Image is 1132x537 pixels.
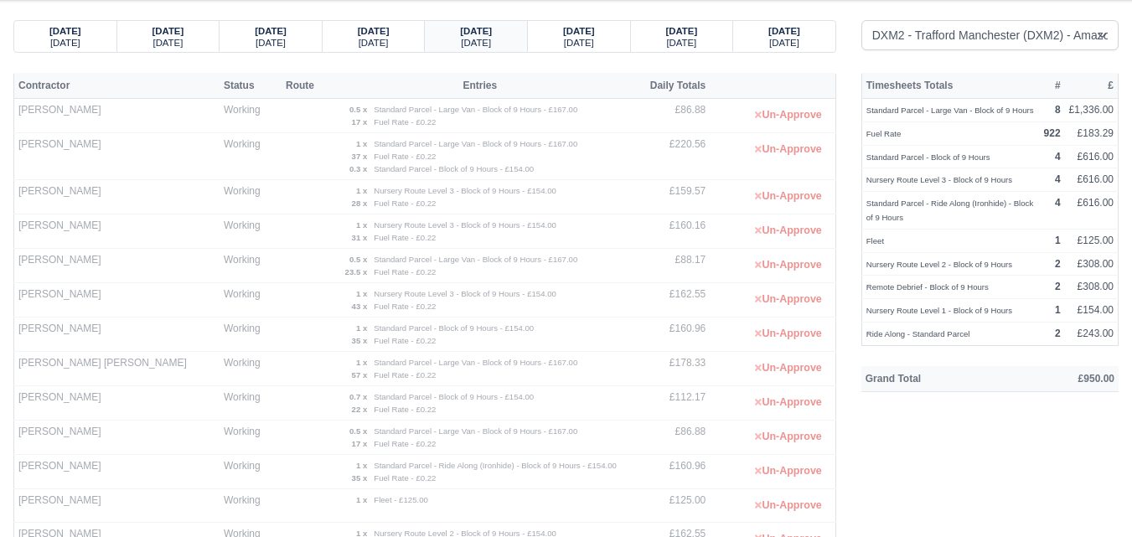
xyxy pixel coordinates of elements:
td: £86.88 [636,99,711,133]
strong: [DATE] [768,26,800,36]
th: Contractor [14,73,220,98]
small: Standard Parcel - Block of 9 Hours - £154.00 [374,392,534,401]
strong: 35 x [352,473,368,483]
small: Nursery Route Level 3 - Block of 9 Hours [866,175,1012,184]
td: £220.56 [636,133,711,180]
strong: 1 x [356,186,367,195]
strong: [DATE] [358,26,390,36]
td: [PERSON_NAME] [14,133,220,180]
strong: 1 x [356,323,367,333]
small: Standard Parcel - Large Van - Block of 9 Hours - £167.00 [374,358,577,367]
strong: 1 x [356,289,367,298]
small: [DATE] [461,38,491,48]
small: Fleet - £125.00 [374,495,428,504]
strong: 1 [1055,235,1061,246]
td: £88.17 [636,249,711,283]
td: £160.96 [636,318,711,352]
strong: 8 [1055,104,1061,116]
button: Un-Approve [746,493,830,518]
th: Daily Totals [636,73,711,98]
th: Route [282,73,324,98]
th: # [1040,73,1065,98]
small: Fuel Rate - £0.22 [374,336,436,345]
td: Working [220,249,282,283]
button: Un-Approve [746,103,830,127]
td: Working [220,352,282,386]
td: £616.00 [1065,145,1119,168]
strong: 22 x [352,405,368,414]
small: Fuel Rate - £0.22 [374,233,436,242]
small: Remote Debrief - Block of 9 Hours [866,282,989,292]
small: [DATE] [256,38,286,48]
small: Nursery Route Level 3 - Block of 9 Hours - £154.00 [374,289,556,298]
td: Working [220,180,282,214]
strong: 0.3 x [349,164,367,173]
strong: 0.7 x [349,392,367,401]
th: Grand Total [861,366,1013,391]
small: Standard Parcel - Block of 9 Hours - £154.00 [374,323,534,333]
small: Fuel Rate [866,129,902,138]
button: Un-Approve [746,425,830,449]
td: Working [220,489,282,523]
td: Working [220,421,282,455]
button: Un-Approve [746,390,830,415]
td: £160.16 [636,214,711,249]
small: Fuel Rate - £0.22 [374,267,436,276]
td: [PERSON_NAME] [14,489,220,523]
strong: [DATE] [49,26,81,36]
button: Un-Approve [746,253,830,277]
small: [DATE] [666,38,696,48]
strong: 1 x [356,358,367,367]
iframe: Chat Widget [1048,457,1132,537]
small: Fuel Rate - £0.22 [374,302,436,311]
strong: 4 [1055,197,1061,209]
td: Working [220,386,282,421]
strong: 35 x [352,336,368,345]
strong: 0.5 x [349,105,367,114]
small: Fuel Rate - £0.22 [374,439,436,448]
strong: 31 x [352,233,368,242]
strong: [DATE] [255,26,287,36]
small: [DATE] [152,38,183,48]
td: Working [220,283,282,318]
strong: 1 [1055,304,1061,316]
small: [DATE] [359,38,389,48]
small: [DATE] [564,38,594,48]
small: Nursery Route Level 2 - Block of 9 Hours [866,260,1012,269]
strong: 1 x [356,220,367,230]
small: Standard Parcel - Large Van - Block of 9 Hours [866,106,1034,115]
strong: 1 x [356,495,367,504]
td: [PERSON_NAME] [14,180,220,214]
td: [PERSON_NAME] [PERSON_NAME] [14,352,220,386]
strong: [DATE] [152,26,184,36]
th: £ [1065,73,1119,98]
button: Un-Approve [746,322,830,346]
small: Standard Parcel - Large Van - Block of 9 Hours - £167.00 [374,139,577,148]
strong: 43 x [352,302,368,311]
td: Working [220,99,282,133]
small: Standard Parcel - Block of 9 Hours [866,152,990,162]
small: Standard Parcel - Ride Along (Ironhide) - Block of 9 Hours - £154.00 [374,461,617,470]
td: £616.00 [1065,168,1119,192]
strong: [DATE] [563,26,595,36]
td: £1,336.00 [1065,99,1119,122]
small: Fuel Rate - £0.22 [374,152,436,161]
strong: 1 x [356,461,367,470]
strong: 4 [1055,173,1061,185]
small: Standard Parcel - Large Van - Block of 9 Hours - £167.00 [374,105,577,114]
small: Nursery Route Level 1 - Block of 9 Hours [866,306,1012,315]
small: Fuel Rate - £0.22 [374,473,436,483]
td: £125.00 [636,489,711,523]
button: Un-Approve [746,356,830,380]
small: Ride Along - Standard Parcel [866,329,970,338]
strong: 1 x [356,139,367,148]
td: £160.96 [636,455,711,489]
strong: 2 [1055,281,1061,292]
small: Nursery Route Level 3 - Block of 9 Hours - £154.00 [374,220,556,230]
td: [PERSON_NAME] [14,318,220,352]
small: Fleet [866,236,884,245]
td: £125.00 [1065,229,1119,252]
td: [PERSON_NAME] [14,386,220,421]
td: £112.17 [636,386,711,421]
small: Standard Parcel - Ride Along (Ironhide) - Block of 9 Hours [866,199,1033,222]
